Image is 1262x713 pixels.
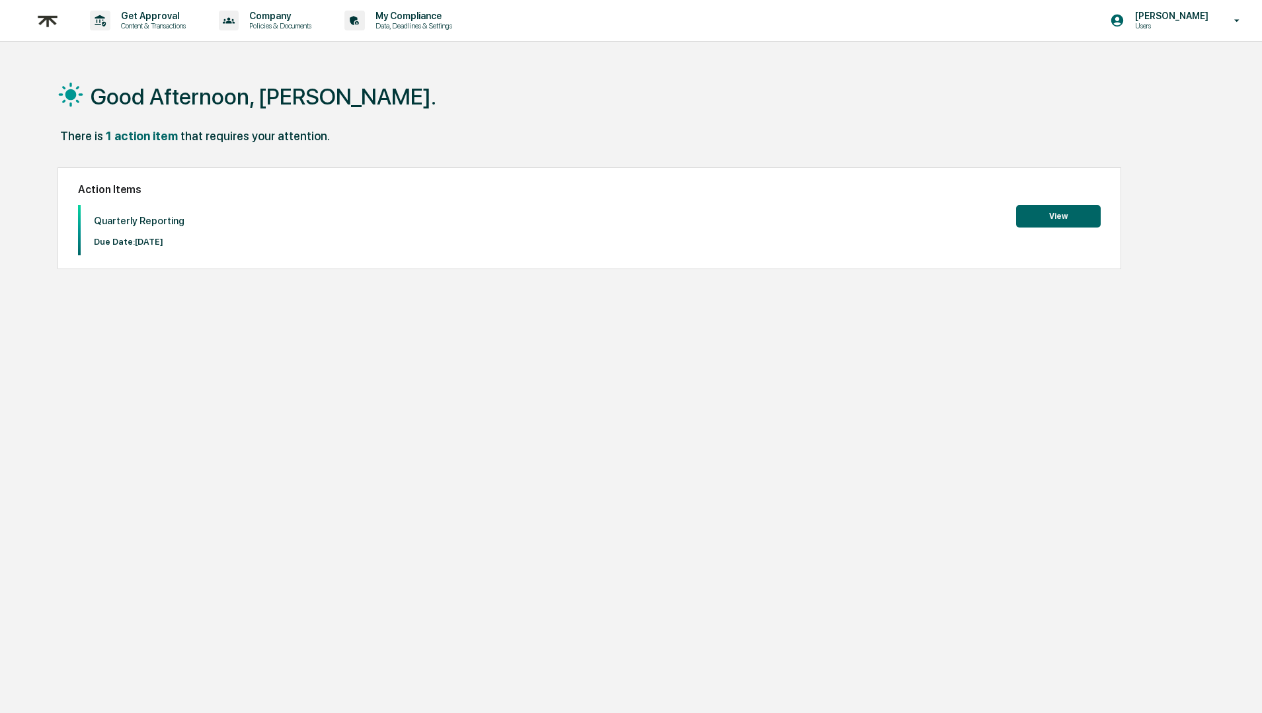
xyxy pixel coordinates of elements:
[32,5,63,37] img: logo
[1016,209,1101,222] a: View
[365,11,459,21] p: My Compliance
[239,11,318,21] p: Company
[1124,11,1215,21] p: [PERSON_NAME]
[110,21,192,30] p: Content & Transactions
[365,21,459,30] p: Data, Deadlines & Settings
[94,237,184,247] p: Due Date: [DATE]
[78,183,1100,196] h2: Action Items
[1016,205,1101,228] button: View
[239,21,318,30] p: Policies & Documents
[91,83,436,110] h1: Good Afternoon, [PERSON_NAME].
[60,129,103,143] div: There is
[180,129,330,143] div: that requires your attention.
[110,11,192,21] p: Get Approval
[106,129,178,143] div: 1 action item
[94,215,184,227] p: Quarterly Reporting
[1124,21,1215,30] p: Users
